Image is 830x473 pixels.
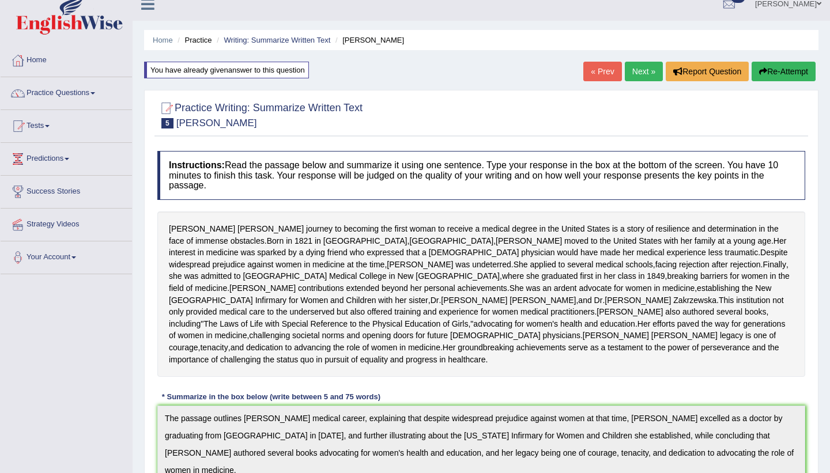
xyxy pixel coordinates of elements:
span: Click to see word definition [595,259,623,271]
span: Click to see word definition [169,342,198,354]
a: Next » [625,62,663,81]
span: Click to see word definition [325,354,349,366]
h4: Read the passage below and summarize it using one sentence. Type your response in the box at the ... [157,151,805,200]
span: Click to see word definition [600,247,620,259]
span: Click to see word definition [682,306,714,318]
span: Click to see word definition [701,318,712,330]
span: Click to see word definition [169,294,253,306]
span: Click to see word definition [667,270,698,282]
span: Click to see word definition [350,247,365,259]
span: Click to see word definition [636,247,664,259]
span: Click to see word definition [241,247,255,259]
span: Click to see word definition [716,306,742,318]
span: Click to see word definition [597,306,663,318]
span: Click to see word definition [195,235,228,247]
span: Click to see word definition [390,354,403,366]
span: Click to see word definition [169,330,176,342]
span: Click to see word definition [482,223,510,235]
span: Click to see word definition [399,342,406,354]
span: Click to see word definition [718,235,725,247]
span: Click to see word definition [654,342,665,354]
span: Click to see word definition [515,318,524,330]
span: Click to see word definition [263,354,274,366]
span: Click to see word definition [584,318,598,330]
span: Click to see word definition [612,223,618,235]
div: . , , . . , . , . , , , . . , , . , . . . , " ," . , . , , . . [157,211,805,377]
span: Click to see word definition [169,235,184,247]
span: Click to see word definition [344,223,379,235]
span: Click to see word definition [322,330,344,342]
span: Click to see word definition [681,235,692,247]
span: Click to see word definition [246,342,283,354]
span: Click to see word definition [655,259,677,271]
span: Click to see word definition [692,223,705,235]
span: Click to see word definition [594,294,603,306]
div: You have already given answer to this question [144,62,309,78]
span: Click to see word definition [431,294,439,306]
span: Click to see word definition [362,330,391,342]
span: Click to see word definition [231,342,244,354]
span: Click to see word definition [439,354,446,366]
span: Click to see word definition [720,330,743,342]
span: Click to see word definition [346,282,379,294]
span: Click to see word definition [452,318,469,330]
span: Click to see word definition [219,306,247,318]
span: Click to see word definition [758,235,771,247]
small: [PERSON_NAME] [176,118,257,128]
span: Click to see word definition [557,247,578,259]
span: Click to see word definition [752,342,765,354]
span: Click to see word definition [561,223,584,235]
span: Click to see word definition [346,330,360,342]
span: Click to see word definition [397,270,413,282]
span: Click to see word definition [742,270,768,282]
span: Click to see word definition [312,259,345,271]
span: Click to see word definition [316,354,322,366]
span: Click to see word definition [247,259,273,271]
span: Click to see word definition [708,223,757,235]
span: Click to see word definition [481,306,490,318]
span: 5 [161,118,173,128]
span: Click to see word definition [639,235,662,247]
span: Click to see word definition [772,294,783,306]
span: Click to see word definition [579,282,612,294]
span: Click to see word definition [622,247,634,259]
span: Click to see word definition [229,282,296,294]
span: Click to see word definition [520,306,548,318]
span: Click to see word definition [604,270,616,282]
span: Click to see word definition [250,318,263,330]
span: Click to see word definition [530,259,556,271]
span: Click to see word definition [178,330,204,342]
span: Click to see word definition [455,259,470,271]
span: Click to see word definition [241,318,248,330]
span: Click to see word definition [759,223,765,235]
span: Click to see word definition [514,259,528,271]
span: Click to see word definition [731,318,741,330]
span: Click to see word definition [234,270,241,282]
span: Click to see word definition [673,294,716,306]
span: Click to see word definition [742,282,753,294]
span: Click to see word definition [201,270,232,282]
span: Click to see word definition [526,318,558,330]
span: Click to see word definition [311,318,348,330]
span: Click to see word definition [371,342,397,354]
span: Click to see word definition [655,223,689,235]
span: Click to see word definition [618,270,636,282]
span: Click to see word definition [568,342,588,354]
span: Click to see word definition [360,354,388,366]
div: * Summarize in the box below (write between 5 and 75 words) [157,391,385,402]
span: Click to see word definition [625,282,651,294]
span: Click to see word definition [715,318,729,330]
span: Click to see word definition [184,270,198,282]
span: Click to see word definition [381,223,392,235]
span: Click to see word definition [521,247,554,259]
span: Click to see word definition [186,306,217,318]
span: Click to see word definition [492,306,518,318]
span: Click to see word definition [276,259,301,271]
span: Click to see word definition [580,270,593,282]
span: Click to see word definition [591,235,598,247]
span: Click to see word definition [567,259,593,271]
span: Click to see word definition [664,235,678,247]
span: Click to see word definition [719,294,734,306]
span: Click to see word definition [169,318,201,330]
span: Click to see word definition [265,318,280,330]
